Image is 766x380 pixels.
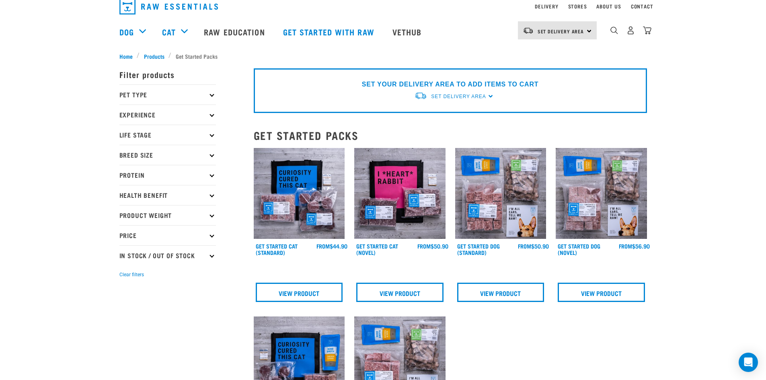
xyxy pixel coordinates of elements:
[119,64,216,84] p: Filter products
[558,283,645,302] a: View Product
[643,26,651,35] img: home-icon@2x.png
[538,30,584,33] span: Set Delivery Area
[596,5,621,8] a: About Us
[457,283,544,302] a: View Product
[417,243,448,249] div: $50.90
[518,244,531,247] span: FROM
[626,26,635,35] img: user.png
[256,283,343,302] a: View Product
[119,26,134,38] a: Dog
[558,244,600,254] a: Get Started Dog (Novel)
[414,92,427,100] img: van-moving.png
[619,243,650,249] div: $56.90
[162,26,176,38] a: Cat
[354,148,446,239] img: Assortment Of Raw Essential Products For Cats Including, Pink And Black Tote Bag With "I *Heart* ...
[535,5,558,8] a: Delivery
[356,283,444,302] a: View Product
[619,244,632,247] span: FROM
[256,244,298,254] a: Get Started Cat (Standard)
[119,105,216,125] p: Experience
[316,243,347,249] div: $44.90
[356,244,398,254] a: Get Started Cat (Novel)
[523,27,534,34] img: van-moving.png
[119,52,647,60] nav: breadcrumbs
[518,243,549,249] div: $50.90
[417,244,431,247] span: FROM
[119,185,216,205] p: Health Benefit
[119,205,216,225] p: Product Weight
[316,244,330,247] span: FROM
[254,148,345,239] img: Assortment Of Raw Essential Products For Cats Including, Blue And Black Tote Bag With "Curiosity ...
[140,52,168,60] a: Products
[610,27,618,34] img: home-icon-1@2x.png
[119,52,133,60] span: Home
[119,245,216,265] p: In Stock / Out Of Stock
[119,84,216,105] p: Pet Type
[568,5,587,8] a: Stores
[196,16,275,48] a: Raw Education
[556,148,647,239] img: NSP Dog Novel Update
[119,145,216,165] p: Breed Size
[119,125,216,145] p: Life Stage
[457,244,500,254] a: Get Started Dog (Standard)
[362,80,538,89] p: SET YOUR DELIVERY AREA TO ADD ITEMS TO CART
[119,165,216,185] p: Protein
[384,16,432,48] a: Vethub
[119,225,216,245] p: Price
[254,129,647,142] h2: Get Started Packs
[455,148,546,239] img: NSP Dog Standard Update
[631,5,653,8] a: Contact
[739,353,758,372] div: Open Intercom Messenger
[144,52,164,60] span: Products
[275,16,384,48] a: Get started with Raw
[119,52,137,60] a: Home
[431,94,486,99] span: Set Delivery Area
[119,271,144,278] button: Clear filters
